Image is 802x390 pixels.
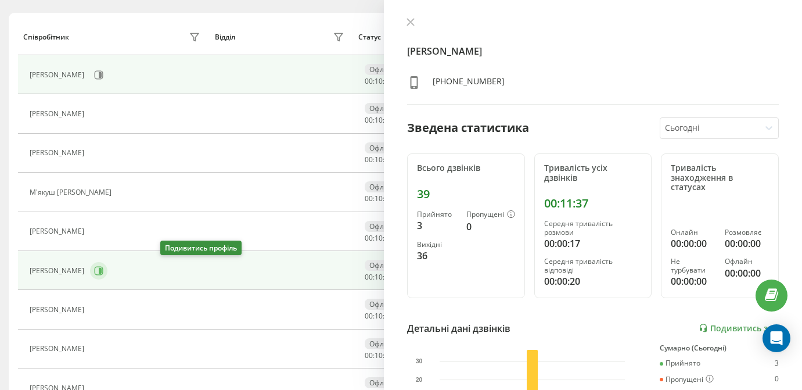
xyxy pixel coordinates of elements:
[660,359,700,367] div: Прийнято
[417,210,457,219] div: Прийнято
[365,338,402,349] div: Офлайн
[30,71,87,79] div: [PERSON_NAME]
[365,221,402,232] div: Офлайн
[775,375,779,384] div: 0
[466,220,515,234] div: 0
[407,321,510,335] div: Детальні дані дзвінків
[417,163,515,173] div: Всього дзвінків
[671,274,715,288] div: 00:00:00
[375,233,383,243] span: 10
[375,194,383,203] span: 10
[725,266,769,280] div: 00:00:00
[417,249,457,263] div: 36
[365,299,402,310] div: Офлайн
[544,163,642,183] div: Тривалість усіх дзвінків
[365,115,373,125] span: 00
[30,267,87,275] div: [PERSON_NAME]
[375,350,383,360] span: 10
[365,377,402,388] div: Офлайн
[671,228,715,237] div: Онлайн
[544,237,642,251] div: 00:00:17
[544,274,642,288] div: 00:00:20
[160,241,242,255] div: Подивитись профіль
[365,194,373,203] span: 00
[365,312,393,320] div: : :
[544,220,642,237] div: Середня тривалість розмови
[365,103,402,114] div: Офлайн
[30,227,87,235] div: [PERSON_NAME]
[417,219,457,232] div: 3
[416,358,423,364] text: 30
[763,324,790,352] div: Open Intercom Messenger
[365,273,393,281] div: : :
[365,352,393,360] div: : :
[30,149,87,157] div: [PERSON_NAME]
[671,163,769,192] div: Тривалість знаходження в статусах
[365,181,402,192] div: Офлайн
[23,33,69,41] div: Співробітник
[365,116,393,124] div: : :
[365,195,393,203] div: : :
[365,260,402,271] div: Офлайн
[417,241,457,249] div: Вихідні
[699,323,779,333] a: Подивитись звіт
[725,257,769,266] div: Офлайн
[365,77,393,85] div: : :
[30,110,87,118] div: [PERSON_NAME]
[375,272,383,282] span: 10
[365,156,393,164] div: : :
[375,115,383,125] span: 10
[375,76,383,86] span: 10
[416,377,423,383] text: 20
[30,345,87,353] div: [PERSON_NAME]
[375,311,383,321] span: 10
[365,311,373,321] span: 00
[671,237,715,251] div: 00:00:00
[544,257,642,274] div: Середня тривалість відповіді
[407,44,779,58] h4: [PERSON_NAME]
[365,142,402,153] div: Офлайн
[671,257,715,274] div: Не турбувати
[660,375,714,384] div: Пропущені
[365,234,393,242] div: : :
[433,76,505,92] div: [PHONE_NUMBER]
[365,64,402,75] div: Офлайн
[775,359,779,367] div: 3
[544,196,642,210] div: 00:11:37
[375,155,383,164] span: 10
[215,33,235,41] div: Відділ
[365,272,373,282] span: 00
[365,350,373,360] span: 00
[417,187,515,201] div: 39
[725,237,769,251] div: 00:00:00
[660,344,779,352] div: Сумарно (Сьогодні)
[466,210,515,220] div: Пропущені
[725,228,769,237] div: Розмовляє
[365,233,373,243] span: 00
[365,155,373,164] span: 00
[358,33,381,41] div: Статус
[365,76,373,86] span: 00
[30,306,87,314] div: [PERSON_NAME]
[30,188,114,196] div: М'якуш [PERSON_NAME]
[407,119,529,137] div: Зведена статистика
